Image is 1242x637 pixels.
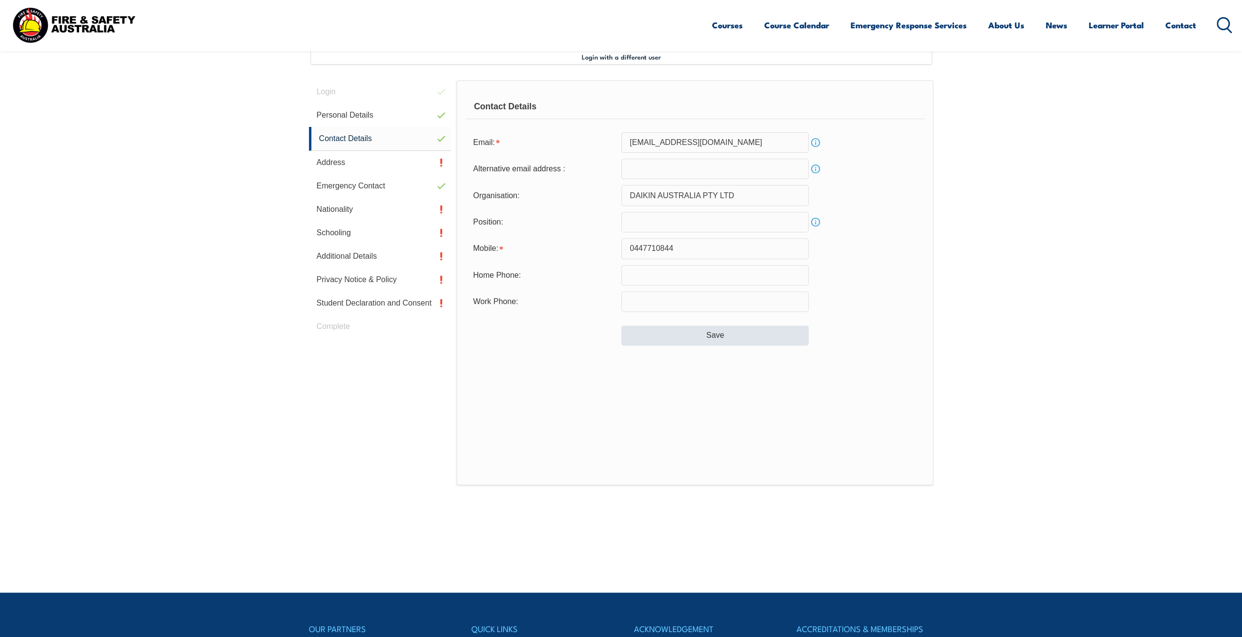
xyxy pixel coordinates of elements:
div: Mobile is required. [465,239,621,258]
a: About Us [988,12,1024,38]
h4: ACKNOWLEDGEMENT [634,622,771,636]
a: Emergency Response Services [851,12,967,38]
input: Mobile numbers must be numeric, 10 characters and contain no spaces. [621,238,809,259]
a: Info [809,162,822,176]
h4: OUR PARTNERS [309,622,446,636]
a: Nationality [309,198,451,221]
a: Info [809,215,822,229]
div: Position: [465,213,621,231]
a: News [1046,12,1067,38]
a: Schooling [309,221,451,245]
a: Contact [1165,12,1196,38]
a: Additional Details [309,245,451,268]
button: Save [621,326,809,345]
a: Emergency Contact [309,174,451,198]
a: Address [309,151,451,174]
div: Email is required. [465,133,621,152]
div: Organisation: [465,186,621,205]
a: Info [809,136,822,149]
a: Learner Portal [1089,12,1144,38]
input: Phone numbers must be numeric, 10 characters and contain no spaces. [621,265,809,286]
a: Course Calendar [764,12,829,38]
div: Contact Details [465,95,924,119]
span: Login with a different user [582,53,661,61]
h4: QUICK LINKS [471,622,608,636]
input: Phone numbers must be numeric, 10 characters and contain no spaces. [621,291,809,312]
a: Student Declaration and Consent [309,291,451,315]
div: Home Phone: [465,266,621,285]
h4: ACCREDITATIONS & MEMBERSHIPS [796,622,933,636]
a: Courses [712,12,743,38]
a: Personal Details [309,103,451,127]
div: Alternative email address : [465,160,621,178]
a: Privacy Notice & Policy [309,268,451,291]
a: Contact Details [309,127,451,151]
div: Work Phone: [465,292,621,311]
